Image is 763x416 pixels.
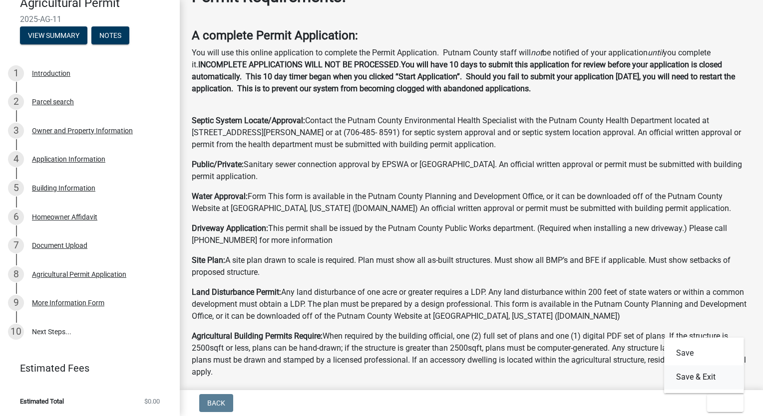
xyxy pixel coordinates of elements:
[8,151,24,167] div: 4
[20,14,160,24] span: 2025-AG-11
[20,398,64,405] span: Estimated Total
[20,32,87,40] wm-modal-confirm: Summary
[20,26,87,44] button: View Summary
[8,266,24,282] div: 8
[91,26,129,44] button: Notes
[192,222,751,246] p: This permit shall be issued by the Putnam County Public Works department. (Required when installi...
[192,223,268,233] strong: Driveway Application:
[8,324,24,340] div: 10
[32,213,97,220] div: Homeowner Affidavit
[8,94,24,110] div: 2
[664,341,744,365] button: Save
[192,331,323,341] strong: Agricultural Building Permits Require:
[8,358,164,378] a: Estimated Fees
[8,65,24,81] div: 1
[32,271,126,278] div: Agricultural Permit Application
[8,295,24,311] div: 9
[192,191,751,214] p: Form This form is available in the Putnam County Planning and Development Office, or it can be do...
[192,287,281,297] strong: Land Disturbance Permit:
[198,60,399,69] strong: INCOMPLETE APPLICATIONS WILL NOT BE PROCESSED
[32,299,104,306] div: More Information Form
[32,98,74,105] div: Parcel search
[32,242,87,249] div: Document Upload
[91,32,129,40] wm-modal-confirm: Notes
[8,209,24,225] div: 6
[8,180,24,196] div: 5
[192,28,358,42] strong: A complete Permit Application:
[707,394,744,412] button: Exit
[192,159,751,183] p: Sanitary sewer connection approval by EPSWA or [GEOGRAPHIC_DATA]. An official written approval or...
[192,192,248,201] strong: Water Approval:
[32,70,70,77] div: Introduction
[192,60,735,93] strong: You will have 10 days to submit this application for review before your application is closed aut...
[192,160,244,169] strong: Public/Private:
[32,185,95,192] div: Building Information
[664,365,744,389] button: Save & Exit
[8,123,24,139] div: 3
[531,48,542,57] i: not
[199,394,233,412] button: Back
[192,116,305,125] strong: Septic System Locate/Approval:
[144,398,160,405] span: $0.00
[648,48,663,57] i: until
[8,237,24,253] div: 7
[664,337,744,393] div: Exit
[192,286,751,322] p: Any land disturbance of one acre or greater requires a LDP. Any land disturbance within 200 feet ...
[32,127,133,134] div: Owner and Property Information
[207,399,225,407] span: Back
[192,47,751,95] p: You will use this online application to complete the Permit Application. Putnam County staff will...
[192,254,751,278] p: A site plan drawn to scale is required. Plan must show all as-built structures. Must show all BMP...
[715,399,730,407] span: Exit
[192,330,751,378] p: When required by the building official, one (2) full set of plans and one (1) digital PDF set of ...
[32,156,105,163] div: Application Information
[192,103,751,151] p: Contact the Putnam County Environmental Health Specialist with the Putnam County Health Departmen...
[192,255,225,265] strong: Site Plan:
